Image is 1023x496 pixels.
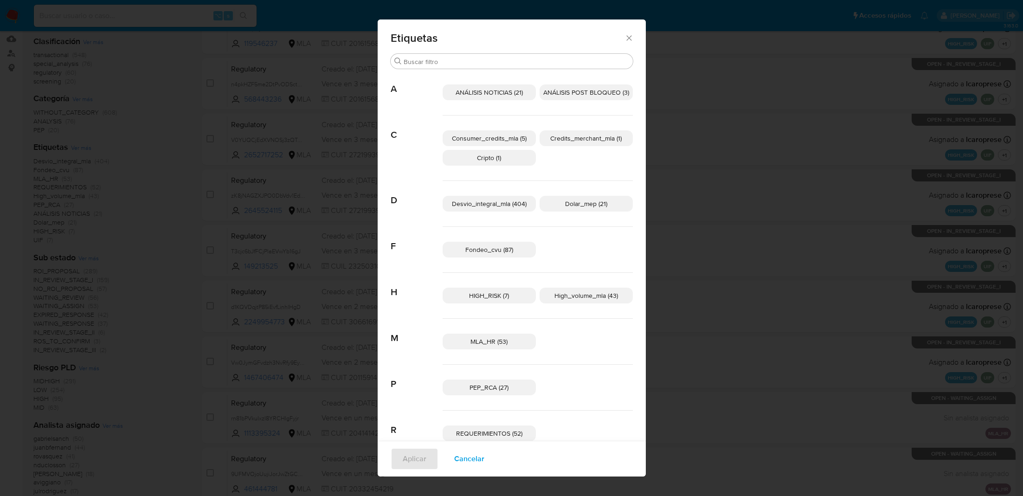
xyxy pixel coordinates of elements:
button: Buscar [394,58,402,65]
span: Credits_merchant_mla (1) [550,134,622,143]
span: F [391,227,443,252]
span: M [391,319,443,344]
input: Buscar filtro [404,58,629,66]
div: ANÁLISIS NOTICIAS (21) [443,84,536,100]
button: Cerrar [624,33,633,42]
div: PEP_RCA (27) [443,380,536,395]
span: REQUERIMIENTOS (52) [456,429,522,438]
div: Credits_merchant_mla (1) [540,130,633,146]
div: HIGH_RISK (7) [443,288,536,303]
span: HIGH_RISK (7) [469,291,509,300]
span: ANÁLISIS NOTICIAS (21) [456,88,523,97]
span: R [391,411,443,436]
div: Desvio_integral_mla (404) [443,196,536,212]
div: Fondeo_cvu (87) [443,242,536,258]
div: ANÁLISIS POST BLOQUEO (3) [540,84,633,100]
span: Desvio_integral_mla (404) [452,199,527,208]
span: PEP_RCA (27) [470,383,508,392]
span: D [391,181,443,206]
span: Cripto (1) [477,153,501,162]
div: Cripto (1) [443,150,536,166]
div: High_volume_mla (43) [540,288,633,303]
span: H [391,273,443,298]
span: High_volume_mla (43) [554,291,618,300]
div: REQUERIMIENTOS (52) [443,425,536,441]
span: P [391,365,443,390]
span: Etiquetas [391,32,625,44]
span: MLA_HR (53) [470,337,508,346]
span: Dolar_mep (21) [565,199,607,208]
span: Consumer_credits_mla (5) [452,134,527,143]
div: MLA_HR (53) [443,334,536,349]
div: Consumer_credits_mla (5) [443,130,536,146]
span: A [391,70,443,95]
div: Dolar_mep (21) [540,196,633,212]
span: ANÁLISIS POST BLOQUEO (3) [543,88,629,97]
span: Fondeo_cvu (87) [465,245,513,254]
button: Cancelar [442,448,496,470]
span: C [391,116,443,141]
span: Cancelar [454,449,484,469]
